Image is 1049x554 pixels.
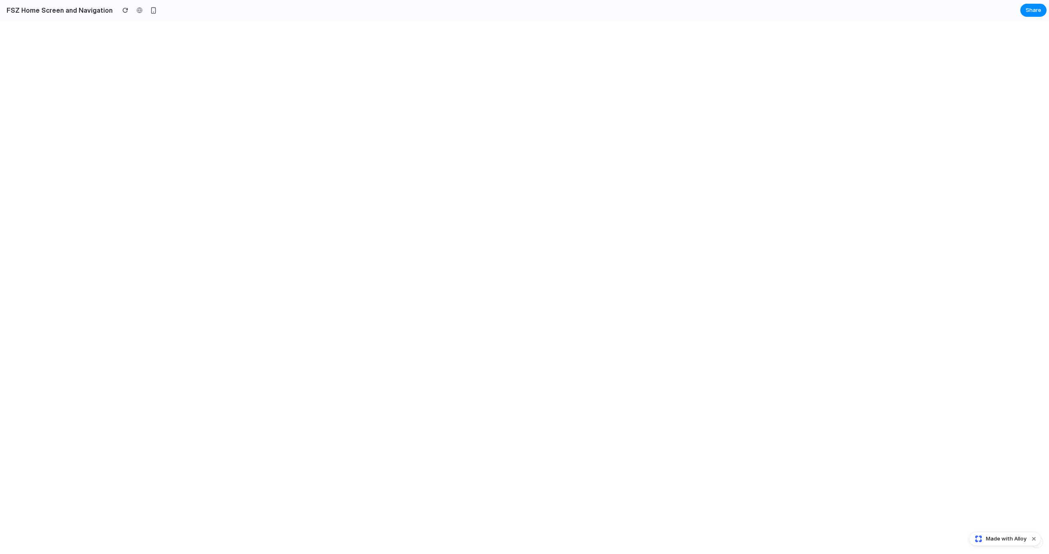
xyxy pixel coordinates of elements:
button: Dismiss watermark [1029,534,1039,544]
span: Share [1026,6,1041,14]
h2: FSZ Home Screen and Navigation [3,5,113,15]
a: Made with Alloy [970,535,1027,543]
button: Share [1020,4,1047,17]
span: Made with Alloy [986,535,1026,543]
